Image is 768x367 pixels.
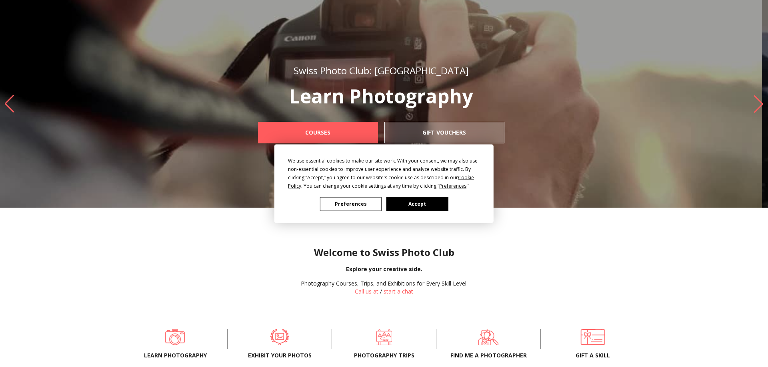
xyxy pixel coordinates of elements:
span: Preferences [439,182,466,189]
div: We use essential cookies to make our site work. With your consent, we may also use non-essential ... [288,156,480,190]
span: Cookie Policy [288,174,474,189]
div: Cookie Consent Prompt [274,144,494,223]
button: Accept [386,197,448,211]
button: Preferences [320,197,382,211]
